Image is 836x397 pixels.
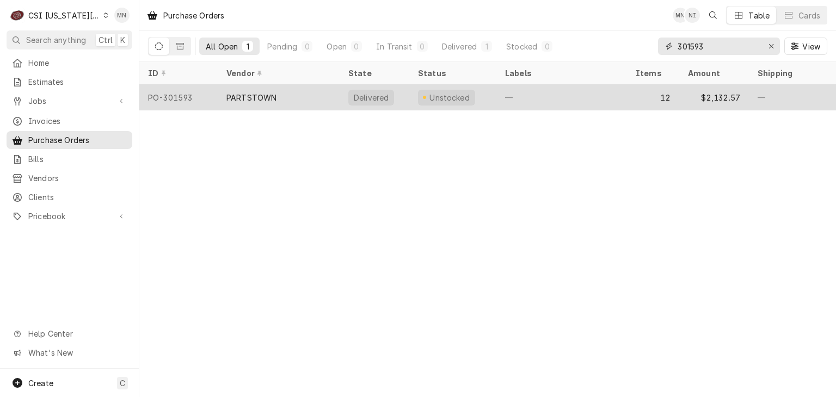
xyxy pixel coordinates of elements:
div: Labels [505,67,618,79]
a: Clients [7,188,132,206]
span: K [120,34,125,46]
div: Delivered [353,92,390,103]
div: Nate Ingram's Avatar [685,8,700,23]
div: ID [148,67,207,79]
span: Vendors [28,172,127,184]
div: $2,132.57 [679,84,749,110]
button: Erase input [763,38,780,55]
span: Invoices [28,115,127,127]
div: PARTSTOWN [226,92,276,103]
span: Bills [28,153,127,165]
span: Estimates [28,76,127,88]
div: Status [418,67,485,79]
div: All Open [206,41,238,52]
div: Melissa Nehls's Avatar [114,8,130,23]
span: Home [28,57,127,69]
span: Ctrl [99,34,113,46]
a: Go to What's New [7,344,132,362]
div: State [348,67,401,79]
div: Open [327,41,347,52]
div: 12 [627,84,679,110]
span: C [120,377,125,389]
div: 0 [419,41,426,52]
div: 1 [483,41,490,52]
div: CSI Kansas City's Avatar [10,8,25,23]
div: Delivered [442,41,477,52]
span: Create [28,379,53,388]
span: Jobs [28,95,110,107]
a: Go to Pricebook [7,207,132,225]
div: MN [114,8,130,23]
a: Go to Help Center [7,325,132,343]
div: — [496,84,627,110]
div: Items [636,67,668,79]
div: Unstocked [428,92,471,103]
div: In Transit [376,41,413,52]
button: Search anythingCtrlK [7,30,132,49]
a: Invoices [7,112,132,130]
span: Search anything [26,34,86,46]
a: Vendors [7,169,132,187]
div: Pending [267,41,297,52]
span: Purchase Orders [28,134,127,146]
div: CSI [US_STATE][GEOGRAPHIC_DATA] [28,10,100,21]
div: 0 [544,41,550,52]
span: View [800,41,822,52]
div: 0 [304,41,310,52]
div: NI [685,8,700,23]
div: C [10,8,25,23]
span: Clients [28,191,127,203]
a: Bills [7,150,132,168]
div: Vendor [226,67,329,79]
button: View [784,38,827,55]
span: What's New [28,347,126,358]
div: 0 [353,41,360,52]
span: Help Center [28,328,126,339]
a: Estimates [7,73,132,91]
div: 1 [244,41,251,52]
span: Pricebook [28,210,110,222]
div: Amount [688,67,738,79]
div: Cards [798,10,820,21]
a: Home [7,54,132,72]
input: Keyword search [678,38,759,55]
a: Go to Jobs [7,92,132,110]
div: Melissa Nehls's Avatar [673,8,688,23]
button: Open search [704,7,722,24]
div: Table [748,10,770,21]
a: Purchase Orders [7,131,132,149]
div: PO-301593 [139,84,218,110]
div: Stocked [506,41,537,52]
div: MN [673,8,688,23]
